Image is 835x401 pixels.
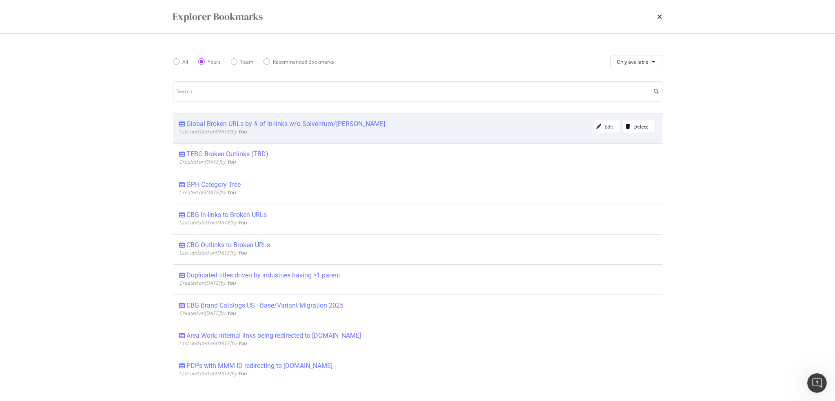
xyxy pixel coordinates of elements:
iframe: Intercom live chat [807,373,827,393]
div: Yours [198,58,221,65]
b: You [238,249,247,256]
div: CBG Outlinks to Broken URLs [187,241,270,249]
div: Duplicated titles driven by industries having >1 parent [187,271,341,279]
div: Area Work: Internal links being redirected to [DOMAIN_NAME] [187,332,361,340]
span: Last updated on [DATE] by [179,370,247,377]
div: Global Broken URLs by # of In-links w/o Solventum/[PERSON_NAME] [187,120,385,128]
button: Only available [610,55,662,68]
span: Created on [DATE] by [179,158,236,165]
span: Last updated on [DATE] by [179,128,247,135]
b: You [227,279,236,286]
div: times [658,10,662,24]
b: You [238,370,247,377]
span: Only available [617,58,649,65]
div: Edit [605,123,614,130]
b: You [227,158,236,165]
span: Last updated on [DATE] by [179,249,247,256]
b: You [238,128,247,135]
b: You [238,340,247,347]
div: All [183,58,188,65]
span: Created on [DATE] by [179,310,236,317]
div: CBG In-links to Broken URLs [187,211,267,219]
button: Delete [622,120,656,133]
div: Yours [208,58,221,65]
span: Last updated on [DATE] by [179,340,247,347]
div: Recommended Bookmarks [264,58,334,65]
div: GPH Category Tree [187,181,241,189]
div: Team [231,58,254,65]
button: Edit [593,120,620,133]
span: Created on [DATE] by [179,279,236,286]
div: Explorer Bookmarks [173,10,263,24]
b: You [238,219,247,226]
div: All [173,58,188,65]
div: CBG Brand Catalogs US - Base/Variant Migration 2025 [187,301,344,310]
b: You [227,189,236,196]
span: Last updated on [DATE] by [179,219,247,226]
span: Created on [DATE] by [179,189,236,196]
div: PDPs with MMM-ID redirecting to [DOMAIN_NAME] [187,362,333,370]
b: You [227,310,236,317]
div: Team [241,58,254,65]
div: TEBG Broken Outlinks (TBD) [187,150,269,158]
input: Search [173,81,662,102]
div: Delete [634,123,649,130]
div: Recommended Bookmarks [273,58,334,65]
